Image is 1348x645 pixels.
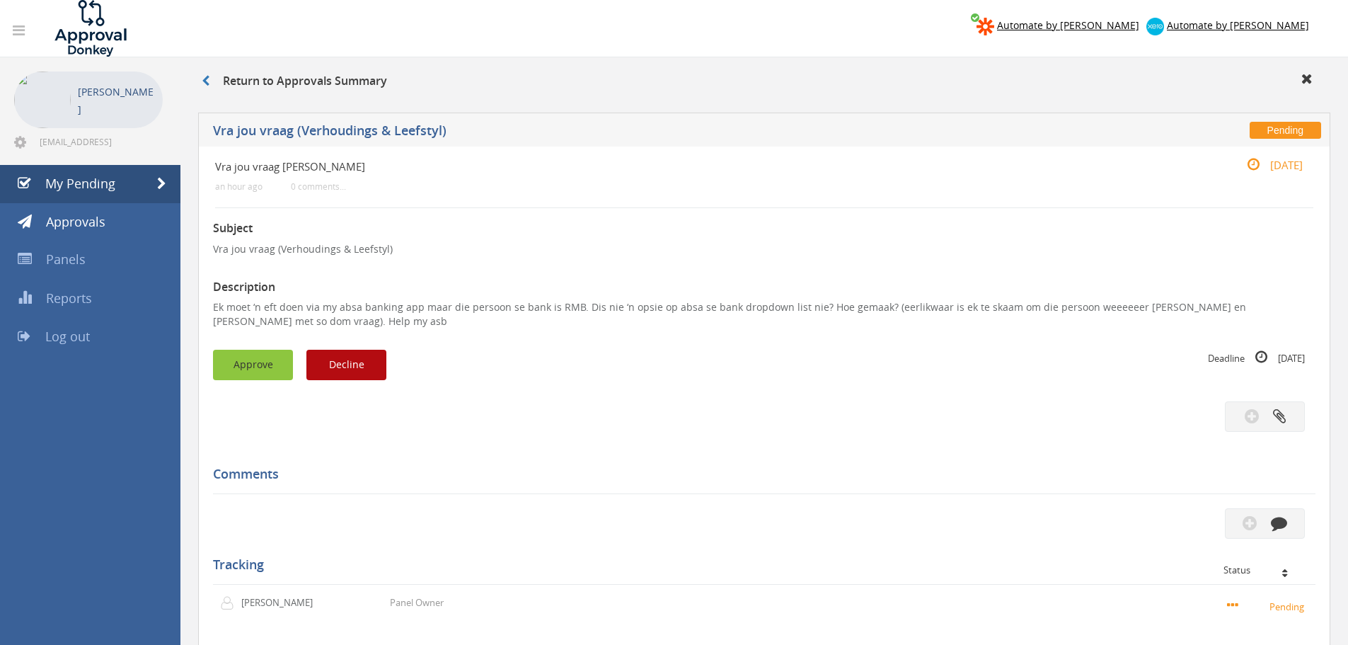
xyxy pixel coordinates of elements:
[213,242,1315,256] p: Vra jou vraag (Verhoudings & Leefstyl)
[997,18,1139,32] span: Automate by [PERSON_NAME]
[1250,122,1321,139] span: Pending
[390,596,444,610] p: Panel Owner
[202,75,387,88] h3: Return to Approvals Summary
[241,596,323,610] p: [PERSON_NAME]
[213,281,1315,294] h3: Description
[977,18,994,35] img: zapier-logomark.png
[1167,18,1309,32] span: Automate by [PERSON_NAME]
[46,251,86,268] span: Panels
[291,181,346,192] small: 0 comments...
[213,300,1315,329] p: Ek moet ‘n eft doen via my absa banking app maar die persoon se bank is RMB. Dis nie ‘n opsie op ...
[306,350,386,380] button: Decline
[1208,350,1305,365] small: Deadline [DATE]
[213,222,1315,235] h3: Subject
[46,290,92,307] span: Reports
[213,558,1305,572] h5: Tracking
[40,136,160,147] span: [EMAIL_ADDRESS][DOMAIN_NAME]
[213,124,987,142] h5: Vra jou vraag (Verhoudings & Leefstyl)
[215,161,1130,173] h4: Vra jou vraag [PERSON_NAME]
[213,350,293,380] button: Approve
[45,328,90,345] span: Log out
[1146,18,1164,35] img: xero-logo.png
[1223,565,1305,575] div: Status
[1227,598,1308,614] small: Pending
[45,175,115,192] span: My Pending
[46,213,105,230] span: Approvals
[215,181,263,192] small: an hour ago
[78,83,156,118] p: [PERSON_NAME]
[1232,157,1303,173] small: [DATE]
[213,467,1305,481] h5: Comments
[220,596,241,610] img: user-icon.png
